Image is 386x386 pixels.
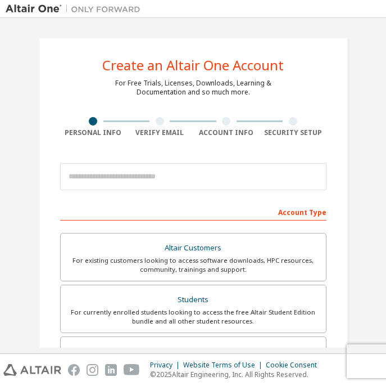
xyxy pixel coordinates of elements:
[67,256,319,274] div: For existing customers looking to access software downloads, HPC resources, community, trainings ...
[193,128,260,137] div: Account Info
[67,344,319,360] div: Faculty
[87,364,98,376] img: instagram.svg
[67,292,319,308] div: Students
[67,308,319,326] div: For currently enrolled students looking to access the free Altair Student Edition bundle and all ...
[60,128,127,137] div: Personal Info
[68,364,80,376] img: facebook.svg
[3,364,61,376] img: altair_logo.svg
[6,3,146,15] img: Altair One
[260,128,326,137] div: Security Setup
[183,361,266,370] div: Website Terms of Use
[124,364,140,376] img: youtube.svg
[266,361,324,370] div: Cookie Consent
[67,240,319,256] div: Altair Customers
[150,370,324,379] p: © 2025 Altair Engineering, Inc. All Rights Reserved.
[150,361,183,370] div: Privacy
[105,364,117,376] img: linkedin.svg
[102,59,284,72] div: Create an Altair One Account
[60,203,326,221] div: Account Type
[115,79,271,97] div: For Free Trials, Licenses, Downloads, Learning & Documentation and so much more.
[126,128,193,137] div: Verify Email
